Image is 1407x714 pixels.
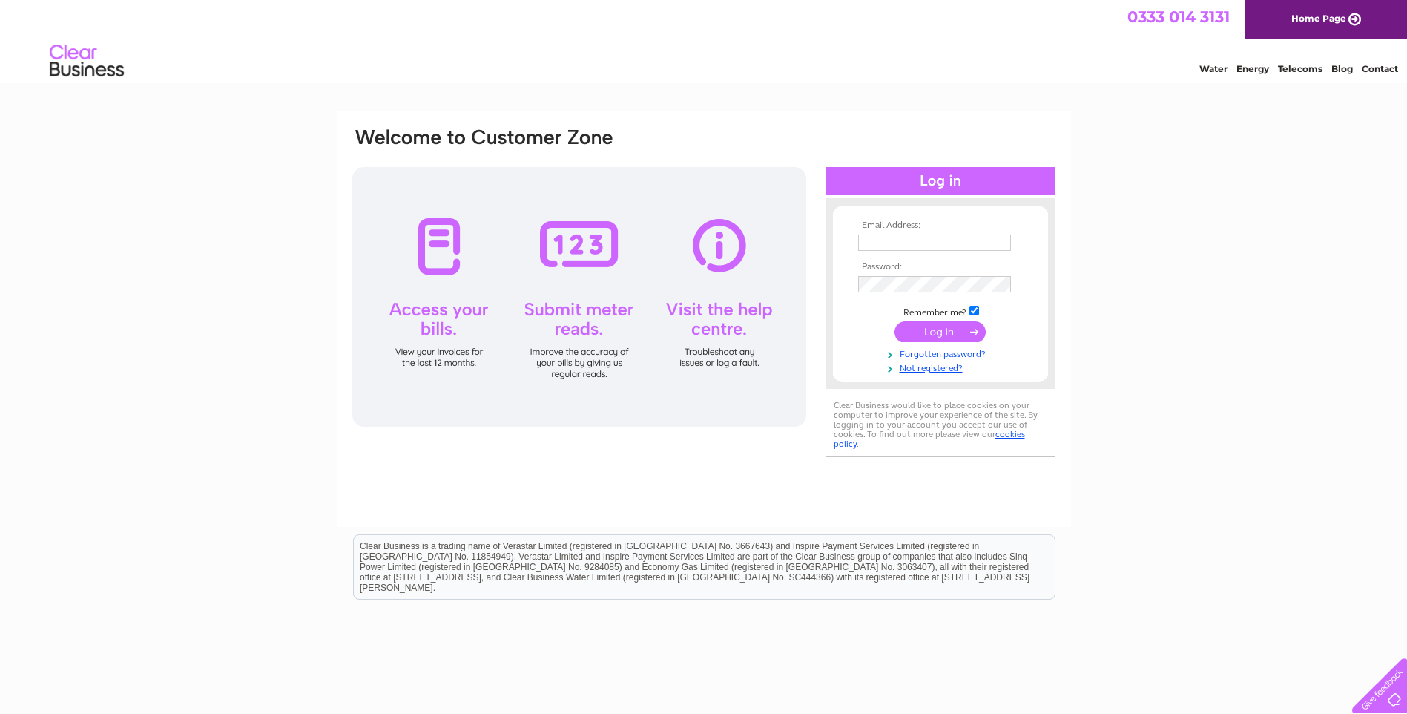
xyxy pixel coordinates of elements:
[1331,63,1353,74] a: Blog
[894,321,986,342] input: Submit
[1127,7,1230,26] a: 0333 014 3131
[1278,63,1322,74] a: Telecoms
[49,39,125,84] img: logo.png
[834,429,1025,449] a: cookies policy
[854,220,1027,231] th: Email Address:
[1236,63,1269,74] a: Energy
[854,262,1027,272] th: Password:
[826,393,1055,457] div: Clear Business would like to place cookies on your computer to improve your experience of the sit...
[1199,63,1228,74] a: Water
[854,304,1027,318] td: Remember me?
[858,360,1027,374] a: Not registered?
[858,346,1027,360] a: Forgotten password?
[1362,63,1398,74] a: Contact
[354,8,1055,72] div: Clear Business is a trading name of Verastar Limited (registered in [GEOGRAPHIC_DATA] No. 3667643...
